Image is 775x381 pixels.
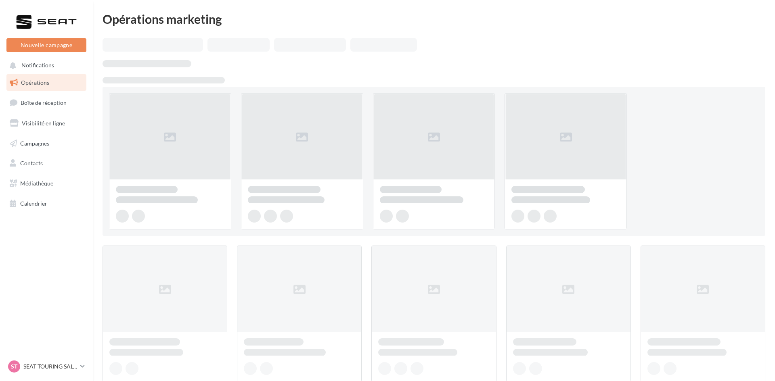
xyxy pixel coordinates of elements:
[23,362,77,371] p: SEAT TOURING SALON
[5,155,88,172] a: Contacts
[5,94,88,111] a: Boîte de réception
[21,79,49,86] span: Opérations
[6,359,86,374] a: ST SEAT TOURING SALON
[5,115,88,132] a: Visibilité en ligne
[5,74,88,91] a: Opérations
[20,180,53,187] span: Médiathèque
[11,362,17,371] span: ST
[22,120,65,127] span: Visibilité en ligne
[103,13,765,25] div: Opérations marketing
[5,135,88,152] a: Campagnes
[20,139,49,146] span: Campagnes
[6,38,86,52] button: Nouvelle campagne
[21,99,67,106] span: Boîte de réception
[20,200,47,207] span: Calendrier
[21,62,54,69] span: Notifications
[5,175,88,192] a: Médiathèque
[20,160,43,167] span: Contacts
[5,195,88,212] a: Calendrier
